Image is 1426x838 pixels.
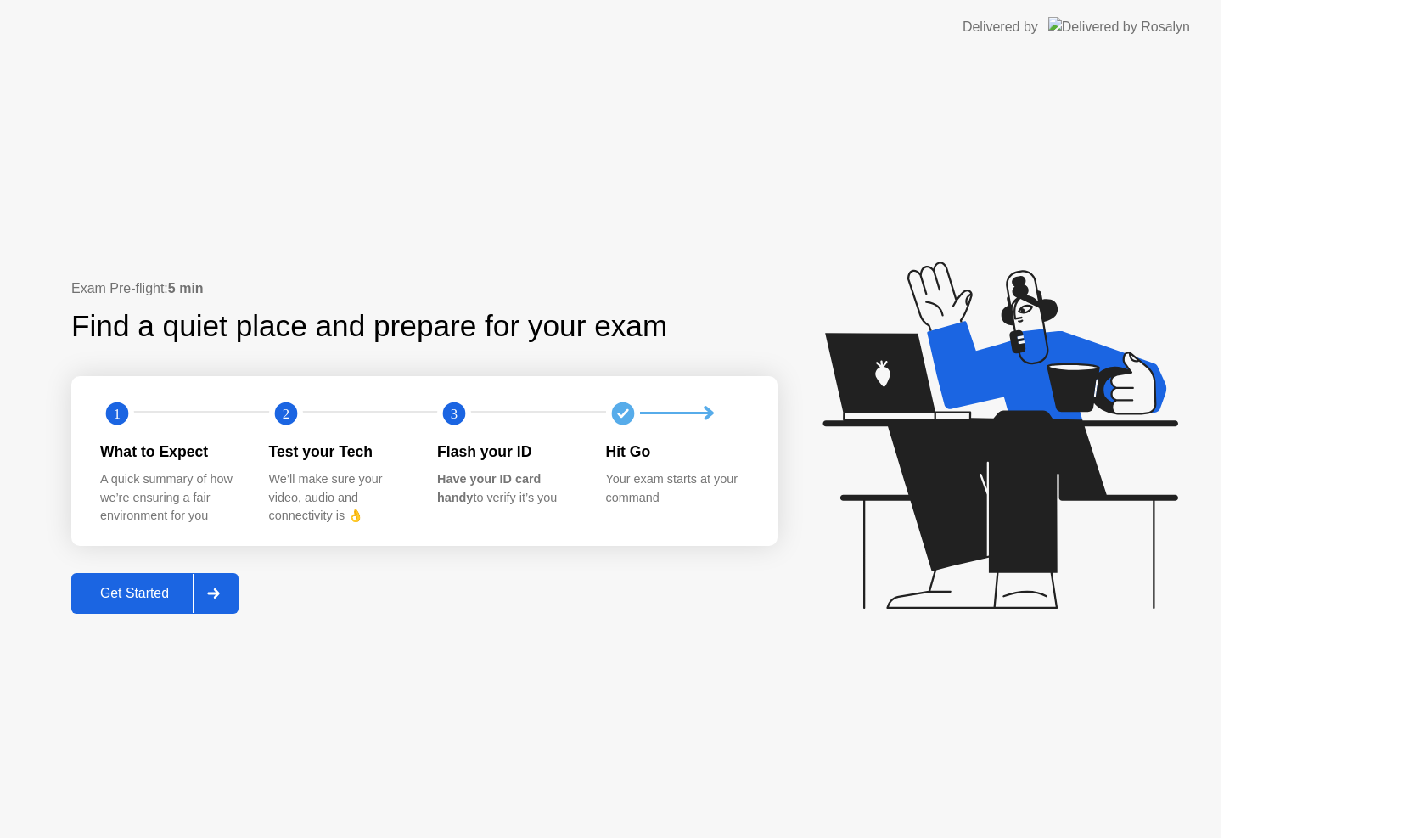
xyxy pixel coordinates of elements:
[963,17,1038,37] div: Delivered by
[71,304,670,349] div: Find a quiet place and prepare for your exam
[76,586,193,601] div: Get Started
[114,405,121,421] text: 1
[269,441,411,463] div: Test your Tech
[437,441,579,463] div: Flash your ID
[282,405,289,421] text: 2
[71,573,239,614] button: Get Started
[168,281,204,295] b: 5 min
[437,470,579,507] div: to verify it’s you
[1048,17,1190,37] img: Delivered by Rosalyn
[451,405,458,421] text: 3
[269,470,411,526] div: We’ll make sure your video, audio and connectivity is 👌
[606,470,748,507] div: Your exam starts at your command
[100,470,242,526] div: A quick summary of how we’re ensuring a fair environment for you
[71,278,778,299] div: Exam Pre-flight:
[100,441,242,463] div: What to Expect
[437,472,541,504] b: Have your ID card handy
[606,441,748,463] div: Hit Go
